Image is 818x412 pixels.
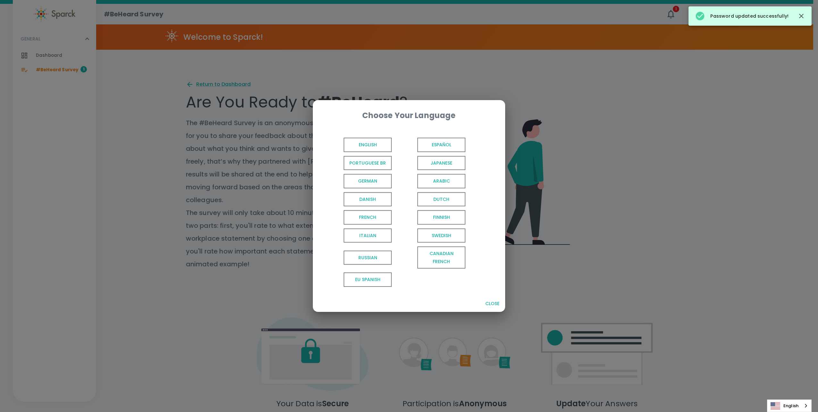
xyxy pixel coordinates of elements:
button: Portuguese BR [321,154,394,172]
button: Arabic [394,172,468,190]
span: Italian [344,228,392,243]
button: German [321,172,394,190]
span: Swedish [417,228,465,243]
button: Canadian French [394,245,468,270]
span: English [344,138,392,152]
button: Swedish [394,227,468,245]
button: Danish [321,190,394,209]
span: Arabic [417,174,465,188]
a: English [767,400,811,412]
span: Russian [344,251,392,265]
span: Canadian French [417,246,465,269]
button: Close [482,298,503,310]
div: Choose Your Language [323,110,495,121]
button: French [321,208,394,227]
button: Finnish [394,208,468,227]
span: EU Spanish [344,272,392,287]
aside: Language selected: English [767,399,812,412]
button: EU Spanish [321,270,394,289]
span: Español [417,138,465,152]
span: Danish [344,192,392,207]
button: Russian [321,245,394,270]
button: English [321,136,394,154]
button: Japanese [394,154,468,172]
span: Finnish [417,210,465,225]
div: Password updated successfully! [695,8,789,24]
button: Dutch [394,190,468,209]
button: Italian [321,227,394,245]
span: Portuguese BR [344,156,392,170]
span: German [344,174,392,188]
button: Español [394,136,468,154]
span: Dutch [417,192,465,207]
span: Japanese [417,156,465,170]
div: Language [767,399,812,412]
span: French [344,210,392,225]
